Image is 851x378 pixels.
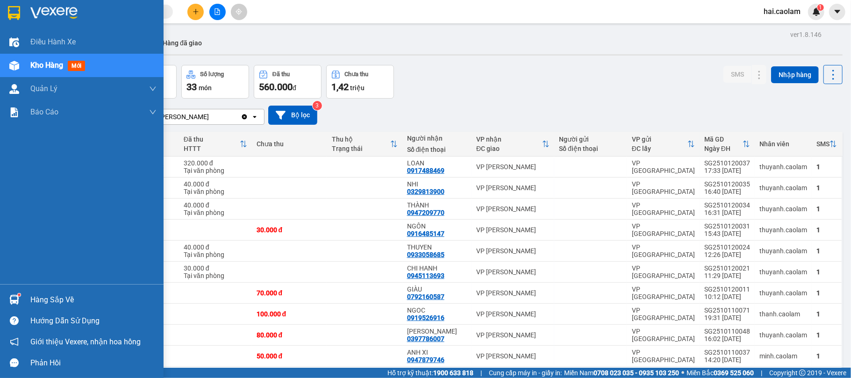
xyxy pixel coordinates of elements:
[327,132,402,157] th: Toggle SortBy
[816,163,837,171] div: 1
[184,159,247,167] div: 320.000 đ
[149,108,157,116] span: down
[251,113,258,121] svg: open
[407,264,467,272] div: CHI HANH
[407,222,467,230] div: NGÔN
[186,81,197,93] span: 33
[759,163,807,171] div: thuyanh.caolam
[704,230,750,237] div: 15:43 [DATE]
[236,8,242,15] span: aim
[407,180,467,188] div: NHI
[759,140,807,148] div: Nhân viên
[407,349,467,356] div: ANH XI
[799,370,806,376] span: copyright
[704,222,750,230] div: SG2510120031
[9,37,19,47] img: warehouse-icon
[9,107,19,117] img: solution-icon
[476,289,550,297] div: VP [PERSON_NAME]
[476,145,542,152] div: ĐC giao
[184,209,247,216] div: Tại văn phòng
[704,167,750,174] div: 17:33 [DATE]
[627,132,700,157] th: Toggle SortBy
[407,314,444,321] div: 0919526916
[433,369,473,377] strong: 1900 633 818
[9,295,19,305] img: warehouse-icon
[30,293,157,307] div: Hàng sắp về
[407,188,444,195] div: 0329813900
[30,36,76,48] span: Điều hành xe
[241,113,248,121] svg: Clear value
[632,328,695,342] div: VP [GEOGRAPHIC_DATA]
[209,4,226,20] button: file-add
[704,136,743,143] div: Mã GD
[68,61,85,71] span: mới
[313,101,322,110] sup: 3
[181,65,249,99] button: Số lượng33món
[559,145,622,152] div: Số điện thoại
[254,65,322,99] button: Đã thu560.000đ
[816,140,830,148] div: SMS
[756,6,808,17] span: hai.caolam
[632,264,695,279] div: VP [GEOGRAPHIC_DATA]
[476,163,550,171] div: VP [PERSON_NAME]
[184,167,247,174] div: Tại văn phòng
[476,226,550,234] div: VP [PERSON_NAME]
[816,310,837,318] div: 1
[155,32,209,54] button: Hàng đã giao
[257,289,322,297] div: 70.000 đ
[759,310,807,318] div: thanh.caolam
[326,65,394,99] button: Chưa thu1,42 triệu
[30,106,58,118] span: Báo cáo
[10,316,19,325] span: question-circle
[179,132,252,157] th: Toggle SortBy
[184,188,247,195] div: Tại văn phòng
[816,247,837,255] div: 1
[407,307,467,314] div: NGOC
[771,66,819,83] button: Nhập hàng
[687,368,754,378] span: Miền Bắc
[704,314,750,321] div: 19:31 [DATE]
[632,349,695,364] div: VP [GEOGRAPHIC_DATA]
[407,243,467,251] div: THUYEN
[759,205,807,213] div: thuyanh.caolam
[816,184,837,192] div: 1
[293,84,296,92] span: đ
[407,272,444,279] div: 0945113693
[476,352,550,360] div: VP [PERSON_NAME]
[200,71,224,78] div: Số lượng
[187,4,204,20] button: plus
[700,132,755,157] th: Toggle SortBy
[12,60,53,104] b: [PERSON_NAME]
[231,4,247,20] button: aim
[632,307,695,321] div: VP [GEOGRAPHIC_DATA]
[30,356,157,370] div: Phản hồi
[30,336,141,348] span: Giới thiệu Vexere, nhận hoa hồng
[816,331,837,339] div: 1
[632,180,695,195] div: VP [GEOGRAPHIC_DATA]
[184,136,240,143] div: Đã thu
[332,136,390,143] div: Thu hộ
[149,85,157,93] span: down
[407,146,467,153] div: Số điện thoại
[407,335,444,342] div: 0397786007
[407,328,467,335] div: NGUYEN XUAN
[632,159,695,174] div: VP [GEOGRAPHIC_DATA]
[407,159,467,167] div: LOAN
[704,243,750,251] div: SG2510120024
[632,222,695,237] div: VP [GEOGRAPHIC_DATA]
[476,268,550,276] div: VP [PERSON_NAME]
[257,310,322,318] div: 100.000 đ
[259,81,293,93] span: 560.000
[816,289,837,297] div: 1
[184,243,247,251] div: 40.000 đ
[9,84,19,94] img: warehouse-icon
[816,205,837,213] div: 1
[704,188,750,195] div: 16:40 [DATE]
[30,83,57,94] span: Quản Lý
[79,36,129,43] b: [DOMAIN_NAME]
[704,251,750,258] div: 12:26 [DATE]
[476,136,542,143] div: VP nhận
[704,145,743,152] div: Ngày ĐH
[149,112,209,121] div: VP [PERSON_NAME]
[193,8,199,15] span: plus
